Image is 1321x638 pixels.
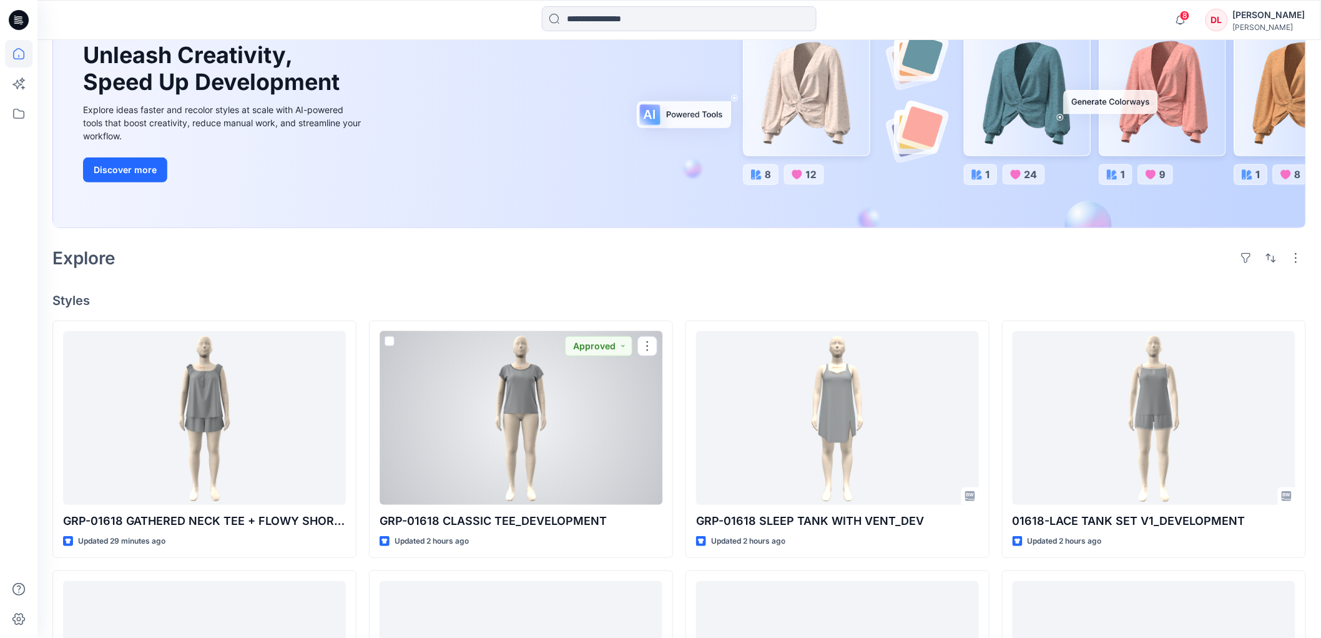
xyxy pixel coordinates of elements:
p: Updated 2 hours ago [711,535,785,548]
a: GRP-01618 GATHERED NECK TEE + FLOWY SHORT_DEVELOPMENT [63,331,346,505]
p: Updated 29 minutes ago [78,535,165,548]
a: GRP-01618 CLASSIC TEE_DEVELOPMENT [380,331,662,505]
p: Updated 2 hours ago [395,535,469,548]
a: 01618-LACE TANK SET V1_DEVELOPMENT [1013,331,1295,505]
span: 8 [1180,11,1190,21]
h4: Styles [52,293,1306,308]
p: 01618-LACE TANK SET V1_DEVELOPMENT [1013,512,1295,530]
p: GRP-01618 GATHERED NECK TEE + FLOWY SHORT_DEVELOPMENT [63,512,346,530]
a: Discover more [83,157,364,182]
button: Discover more [83,157,167,182]
div: Explore ideas faster and recolor styles at scale with AI-powered tools that boost creativity, red... [83,103,364,142]
a: GRP-01618 SLEEP TANK WITH VENT_DEV [696,331,979,505]
div: [PERSON_NAME] [1233,22,1305,32]
div: DL [1206,9,1228,31]
h1: Unleash Creativity, Speed Up Development [83,42,345,96]
p: GRP-01618 CLASSIC TEE_DEVELOPMENT [380,512,662,530]
h2: Explore [52,248,115,268]
p: GRP-01618 SLEEP TANK WITH VENT_DEV [696,512,979,530]
div: [PERSON_NAME] [1233,7,1305,22]
p: Updated 2 hours ago [1028,535,1102,548]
